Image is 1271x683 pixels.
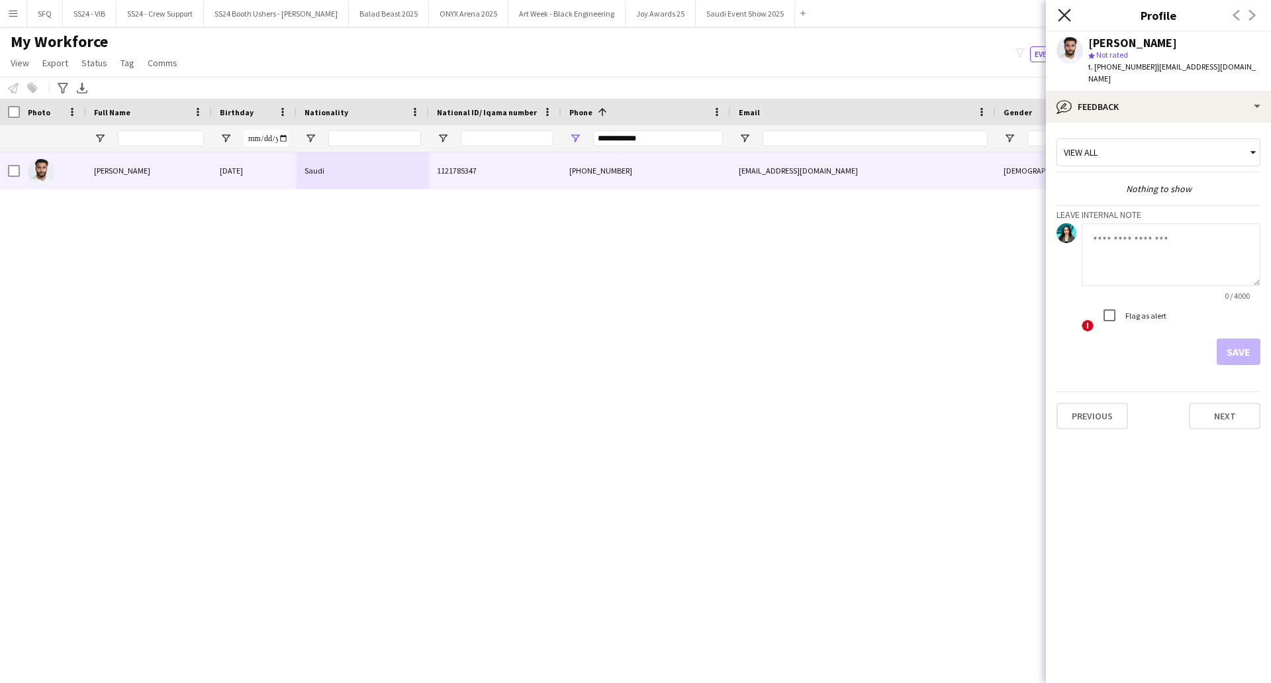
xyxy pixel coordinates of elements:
input: Email Filter Input [763,131,988,146]
span: Email [739,107,760,117]
input: Birthday Filter Input [244,131,289,146]
span: [PERSON_NAME] [94,166,150,176]
span: View all [1064,146,1098,158]
div: [PERSON_NAME] [1088,37,1177,49]
a: View [5,54,34,72]
span: 1121785347 [437,166,477,176]
button: Open Filter Menu [94,132,106,144]
button: SS24 - Crew Support [117,1,204,26]
button: Open Filter Menu [569,132,581,144]
span: 0 / 4000 [1214,291,1260,301]
label: Flag as alert [1123,311,1166,321]
span: Not rated [1096,50,1128,60]
button: Open Filter Menu [437,132,449,144]
div: [PHONE_NUMBER] [561,152,731,189]
span: Photo [28,107,50,117]
span: | [EMAIL_ADDRESS][DOMAIN_NAME] [1088,62,1256,83]
input: Nationality Filter Input [328,131,421,146]
span: Birthday [220,107,254,117]
div: [DEMOGRAPHIC_DATA] [996,152,1062,189]
span: Status [81,57,107,69]
button: Balad Beast 2025 [349,1,429,26]
button: ONYX Arena 2025 [429,1,508,26]
span: Tag [120,57,134,69]
img: Ali Alshammari [28,159,54,185]
button: Next [1189,403,1260,429]
button: Open Filter Menu [1004,132,1015,144]
app-action-btn: Export XLSX [74,80,90,96]
a: Status [76,54,113,72]
span: Export [42,57,68,69]
button: Previous [1057,403,1128,429]
span: t. [PHONE_NUMBER] [1088,62,1157,72]
span: ! [1082,320,1094,332]
button: SS24 - VIB [63,1,117,26]
span: Nationality [305,107,348,117]
button: SFQ [27,1,63,26]
button: Open Filter Menu [220,132,232,144]
div: Saudi [297,152,429,189]
a: Comms [142,54,183,72]
div: Feedback [1046,91,1271,123]
span: Full Name [94,107,130,117]
app-action-btn: Advanced filters [55,80,71,96]
a: Export [37,54,73,72]
button: Saudi Event Show 2025 [696,1,795,26]
input: Phone Filter Input [593,131,723,146]
span: Comms [148,57,177,69]
div: [DATE] [212,152,297,189]
h3: Leave internal note [1057,209,1260,221]
button: SS24 Booth Ushers - [PERSON_NAME] [204,1,349,26]
span: Gender [1004,107,1032,117]
span: My Workforce [11,32,108,52]
button: Art Week - Black Engineering [508,1,626,26]
button: Joy Awards 25 [626,1,696,26]
input: Full Name Filter Input [118,131,204,146]
button: Everyone8,717 [1030,46,1096,62]
span: Phone [569,107,592,117]
button: Open Filter Menu [739,132,751,144]
input: National ID/ Iqama number Filter Input [461,131,553,146]
button: Open Filter Menu [305,132,316,144]
h3: Profile [1046,7,1271,24]
a: Tag [115,54,140,72]
input: Gender Filter Input [1027,131,1054,146]
div: [EMAIL_ADDRESS][DOMAIN_NAME] [731,152,996,189]
span: View [11,57,29,69]
div: Nothing to show [1057,183,1260,195]
span: National ID/ Iqama number [437,107,537,117]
